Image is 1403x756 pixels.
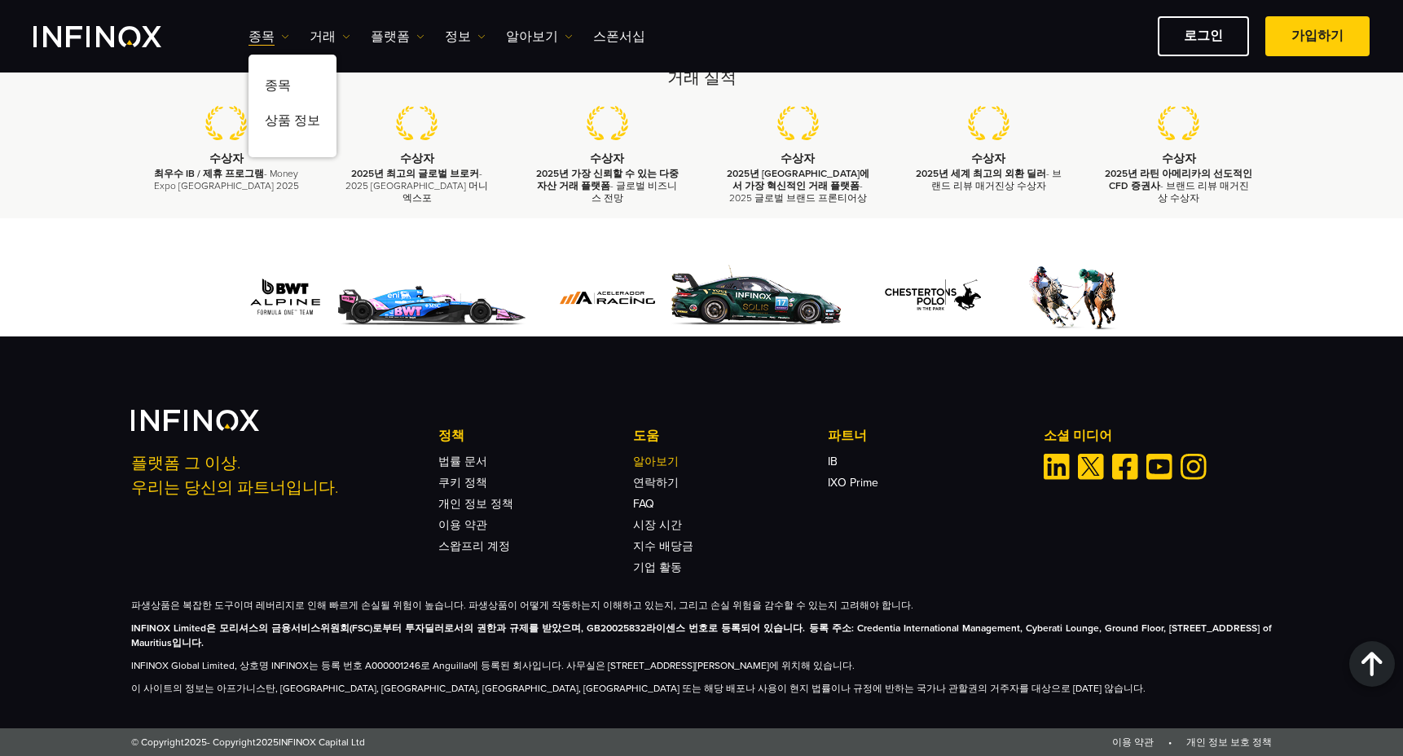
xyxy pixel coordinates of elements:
[438,497,513,511] a: 개인 정보 정책
[590,152,624,165] strong: 수상자
[633,455,679,468] a: 알아보기
[781,152,815,165] strong: 수상자
[351,168,479,179] strong: 2025년 최고의 글로벌 브로커
[131,598,1272,613] p: 파생상품은 복잡한 도구이며 레버리지로 인해 빠르게 손실될 위험이 높습니다. 파생상품이 어떻게 작동하는지 이해하고 있는지, 그리고 손실 위험을 감수할 수 있는지 고려해야 합니다.
[1112,454,1138,480] a: Facebook
[248,106,336,141] a: 상품 정보
[533,168,683,205] p: - 글로벌 비즈니스 전망
[1044,426,1272,446] p: 소셜 미디어
[1112,736,1154,748] a: 이용 약관
[633,497,654,511] a: FAQ
[633,518,682,532] a: 시장 시간
[248,27,289,46] a: 종목
[1146,454,1172,480] a: Youtube
[633,426,827,446] p: 도움
[209,152,244,165] strong: 수상자
[1105,168,1252,191] strong: 2025년 라틴 아메리카의 선도적인 CFD 증권사
[633,560,682,574] a: 기업 활동
[1186,736,1272,748] a: 개인 정보 보호 정책
[152,168,301,192] p: - Money Expo [GEOGRAPHIC_DATA] 2025
[371,27,424,46] a: 플랫폼
[400,152,434,165] strong: 수상자
[506,27,573,46] a: 알아보기
[1158,16,1249,56] a: 로그인
[310,27,350,46] a: 거래
[828,455,838,468] a: IB
[916,168,1046,179] strong: 2025년 세계 최고의 외환 딜러
[633,539,693,553] a: 지수 배당금
[438,539,510,553] a: 스왑프리 계정
[1104,168,1254,205] p: - 브랜드 리뷰 매거진상 수상자
[131,658,1272,673] p: INFINOX Global Limited, 상호명 INFINOX는 등록 번호 A000001246로 Anguilla에 등록된 회사입니다. 사무실은 [STREET_ADDRESS]...
[248,71,336,106] a: 종목
[1265,16,1370,56] a: 가입하기
[438,518,487,532] a: 이용 약관
[131,67,1272,90] h2: 거래 실적
[723,168,873,205] p: - 2025 글로벌 브랜드 프론티어상
[828,476,878,490] a: IXO Prime
[1162,152,1196,165] strong: 수상자
[1044,454,1070,480] a: Linkedin
[438,476,487,490] a: 쿠키 정책
[154,168,264,179] strong: 최우수 IB / 제휴 프로그램
[536,168,679,191] strong: 2025년 가장 신뢰할 수 있는 다중 자산 거래 플랫폼
[256,736,279,748] span: 2025
[593,27,645,46] a: 스폰서십
[438,426,632,446] p: 정책
[33,26,200,47] a: INFINOX Logo
[131,451,416,500] p: 플랫폼 그 이상. 우리는 당신의 파트너입니다.
[913,168,1063,192] p: - 브랜드 리뷰 매거진상 수상자
[1078,454,1104,480] a: Twitter
[184,736,207,748] span: 2025
[131,681,1272,696] p: 이 사이트의 정보는 아프가니스탄, [GEOGRAPHIC_DATA], [GEOGRAPHIC_DATA], [GEOGRAPHIC_DATA], [GEOGRAPHIC_DATA] 또는 ...
[131,622,1272,648] strong: INFINOX Limited은 모리셔스의 금융서비스위원회(FSC)로부터 투자딜러로서의 권한과 규제를 받았으며, GB20025832라이센스 번호로 등록되어 있습니다. 등록 주소...
[971,152,1005,165] strong: 수상자
[438,455,487,468] a: 법률 문서
[445,27,486,46] a: 정보
[1181,454,1207,480] a: Instagram
[131,735,365,749] span: © Copyright - Copyright INFINOX Capital Ltd
[633,476,679,490] a: 연락하기
[727,168,869,191] strong: 2025년 [GEOGRAPHIC_DATA]에서 가장 혁신적인 거래 플랫폼
[1156,736,1184,748] span: •
[342,168,492,205] p: - 2025 [GEOGRAPHIC_DATA] 머니 엑스포
[828,426,1022,446] p: 파트너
